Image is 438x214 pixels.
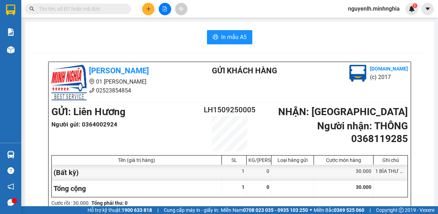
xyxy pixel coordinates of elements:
strong: 0708 023 035 - 0935 103 250 [243,207,308,213]
span: | [370,206,371,214]
button: printerIn mẫu A5 [207,30,252,44]
span: aim [179,6,184,11]
div: Ghi chú [375,157,406,163]
img: icon-new-feature [409,6,415,12]
span: In mẫu A5 [221,33,247,41]
div: Cước món hàng [316,157,371,163]
span: plus [146,6,151,11]
span: environment [89,79,95,84]
li: 02523854854 [51,86,183,95]
img: logo.jpg [51,65,87,100]
img: warehouse-icon [7,151,15,158]
b: [DOMAIN_NAME] [370,66,408,72]
span: copyright [399,208,404,213]
b: GỬI : Liên Hương [51,106,125,118]
div: 0 [247,165,271,181]
span: Miền Bắc [314,206,364,214]
div: 1 [222,165,247,181]
b: [PERSON_NAME] [89,66,149,75]
span: Tổng cộng [54,184,86,193]
span: printer [213,34,218,41]
span: notification [7,183,14,190]
span: caret-down [425,6,431,12]
span: nguyenlh.minhnghia [342,4,405,13]
div: (Bất kỳ) [52,165,222,181]
span: search [29,6,34,11]
li: 01 [PERSON_NAME] [51,77,183,86]
div: Loại hàng gửi [273,157,312,163]
strong: 1900 633 818 [122,207,152,213]
b: NHẬN : [GEOGRAPHIC_DATA] [278,106,408,118]
span: 1 [242,184,245,190]
span: 0 [266,184,269,190]
div: Tên (giá trị hàng) [54,157,220,163]
span: 1 [414,3,416,8]
b: Tổng phải thu: 0 [91,200,128,206]
span: | [157,206,158,214]
input: Tìm tên, số ĐT hoặc mã đơn [39,5,123,13]
button: plus [142,3,155,15]
span: Hỗ trợ kỹ thuật: [88,206,152,214]
span: message [7,199,14,206]
span: Miền Nam [221,206,308,214]
img: warehouse-icon [7,46,15,53]
strong: 0369 525 060 [334,207,364,213]
span: Cung cấp máy in - giấy in: [164,206,219,214]
button: caret-down [421,3,434,15]
div: KG/[PERSON_NAME] [248,157,269,163]
span: ⚪️ [310,209,312,212]
img: logo-vxr [6,5,15,15]
li: (c) 2017 [370,73,408,81]
img: logo.jpg [349,65,366,82]
b: Người gửi : 0364002924 [51,121,117,128]
b: Gửi khách hàng [212,66,277,75]
button: aim [175,3,187,15]
span: phone [89,88,95,93]
span: 30.000 [356,184,371,190]
div: 30.000 [314,165,374,181]
div: SL [224,157,245,163]
div: 1 BÌA THƯ GIẤY TỜ [374,165,408,181]
div: Cước rồi : 30.000 [51,199,89,207]
sup: 1 [412,3,417,8]
b: Người nhận : THÔNG 0368119285 [317,120,408,145]
button: file-add [159,3,171,15]
span: question-circle [7,167,14,174]
img: solution-icon [7,28,15,36]
span: file-add [162,6,167,11]
h2: LH1509250005 [200,104,259,116]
